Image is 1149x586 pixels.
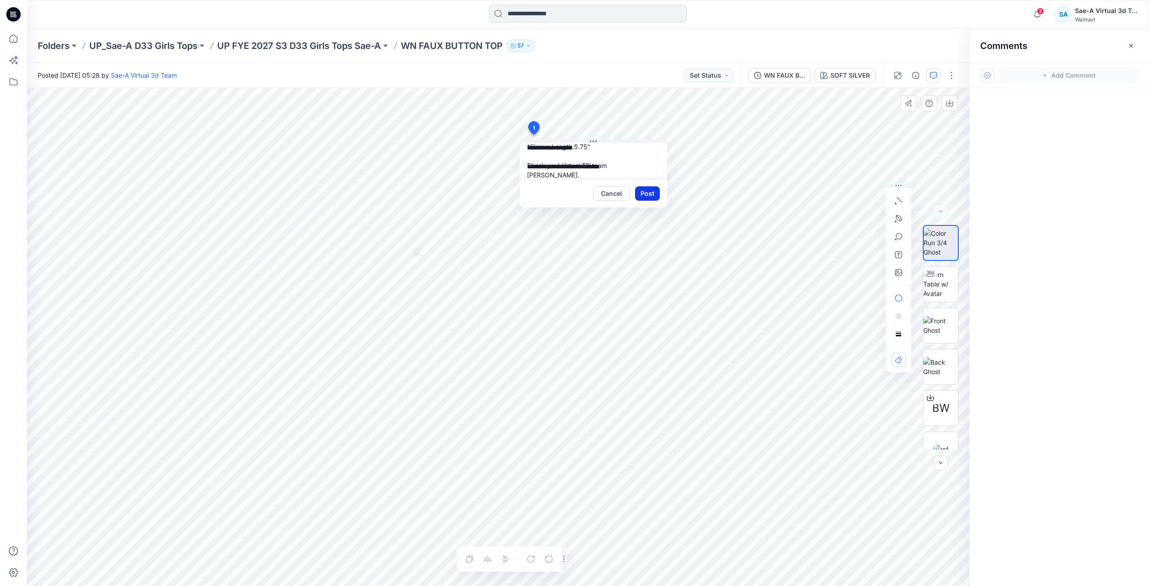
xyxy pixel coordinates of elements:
[517,41,524,51] p: 57
[923,316,958,335] img: Front Ghost
[401,40,503,52] p: WN FAUX BUTTON TOP
[1075,5,1138,16] div: Sae-A Virtual 3d Team
[506,40,535,52] button: 57
[38,40,70,52] a: Folders
[933,445,948,454] img: ref
[923,270,958,298] img: Turn Table w/ Avatar
[932,400,950,416] span: BW
[111,71,177,79] a: Sae-A Virtual 3d Team
[980,40,1027,51] h2: Comments
[998,68,1138,83] button: Add Comment
[1037,8,1044,15] span: 3
[924,229,958,257] img: Color Run 3/4 Ghost
[815,68,876,83] button: SOFT SILVER
[1055,6,1071,22] div: SA
[1075,16,1138,23] div: Walmart
[908,68,923,83] button: Details
[89,40,197,52] a: UP_Sae-A D33 Girls Tops
[38,70,177,80] span: Posted [DATE] 05:28 by
[593,186,630,201] button: Cancel
[217,40,381,52] a: UP FYE 2027 S3 D33 Girls Tops Sae-A
[923,357,958,376] img: Back Ghost
[764,70,805,80] div: WN FAUX BUTTON TOP_SOFT SILVER
[748,68,811,83] button: WN FAUX BUTTON TOP_SOFT SILVER
[635,186,660,201] button: Post
[533,124,535,132] span: 1
[830,70,870,80] div: SOFT SILVER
